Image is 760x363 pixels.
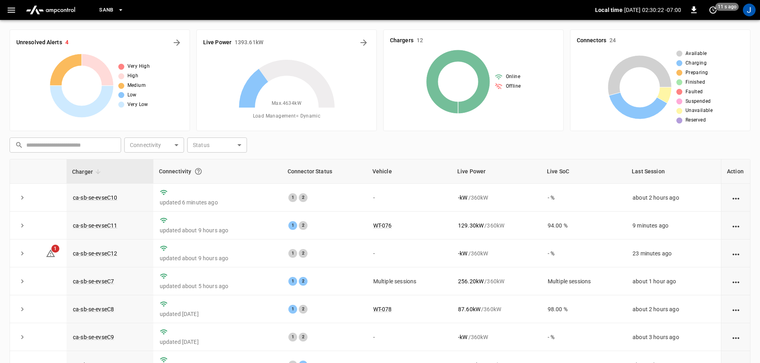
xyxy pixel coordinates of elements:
h6: Live Power [203,38,231,47]
p: updated 6 minutes ago [160,198,276,206]
td: Multiple sessions [367,267,452,295]
div: action cell options [731,277,741,285]
button: set refresh interval [707,4,719,16]
span: Finished [686,78,705,86]
button: expand row [16,192,28,204]
div: / 360 kW [458,194,535,202]
div: / 360 kW [458,277,535,285]
p: - kW [458,249,467,257]
span: Unavailable [686,107,713,115]
button: expand row [16,220,28,232]
span: Suspended [686,98,711,106]
button: expand row [16,303,28,315]
div: profile-icon [743,4,756,16]
h6: 1393.61 kW [235,38,263,47]
span: Load Management = Dynamic [253,112,321,120]
p: updated about 5 hours ago [160,282,276,290]
div: / 360 kW [458,249,535,257]
p: [DATE] 02:30:22 -07:00 [624,6,681,14]
button: expand row [16,247,28,259]
button: expand row [16,275,28,287]
h6: 4 [65,38,69,47]
td: - [367,323,452,351]
p: 129.30 kW [458,222,484,230]
td: - % [541,184,626,212]
div: 2 [299,249,308,258]
p: 87.60 kW [458,305,480,313]
td: about 3 hours ago [626,323,721,351]
td: - [367,239,452,267]
td: - [367,184,452,212]
button: expand row [16,331,28,343]
div: 1 [288,193,297,202]
td: Multiple sessions [541,267,626,295]
div: action cell options [731,305,741,313]
a: ca-sb-se-evseC7 [73,278,114,285]
td: 94.00 % [541,212,626,239]
a: 1 [46,250,55,256]
button: Energy Overview [357,36,370,49]
h6: Unresolved Alerts [16,38,62,47]
button: All Alerts [170,36,183,49]
div: 2 [299,333,308,341]
p: updated about 9 hours ago [160,226,276,234]
h6: 24 [609,36,616,45]
div: 2 [299,193,308,202]
div: 2 [299,305,308,314]
th: Live SoC [541,159,626,184]
a: ca-sb-se-evseC11 [73,222,117,229]
div: / 360 kW [458,305,535,313]
p: - kW [458,194,467,202]
p: updated about 9 hours ago [160,254,276,262]
span: Offline [506,82,521,90]
span: Max. 4634 kW [272,100,302,108]
td: - % [541,323,626,351]
span: Online [506,73,520,81]
a: ca-sb-se-evseC10 [73,194,117,201]
div: action cell options [731,194,741,202]
button: Connection between the charger and our software. [191,164,206,179]
span: Available [686,50,707,58]
div: 2 [299,277,308,286]
div: / 360 kW [458,333,535,341]
td: - % [541,239,626,267]
td: 23 minutes ago [626,239,721,267]
span: Charging [686,59,707,67]
a: ca-sb-se-evseC12 [73,250,117,257]
div: action cell options [731,249,741,257]
p: - kW [458,333,467,341]
span: 1 [51,245,59,253]
td: about 2 hours ago [626,184,721,212]
p: 256.20 kW [458,277,484,285]
p: Local time [595,6,623,14]
div: 2 [299,221,308,230]
div: 1 [288,249,297,258]
div: 1 [288,277,297,286]
a: WT-078 [373,306,392,312]
button: SanB [96,2,127,18]
span: SanB [99,6,114,15]
h6: 12 [417,36,423,45]
th: Connector Status [282,159,367,184]
p: updated [DATE] [160,310,276,318]
span: Charger [72,167,103,177]
div: 1 [288,305,297,314]
span: Preparing [686,69,708,77]
div: 1 [288,333,297,341]
span: Medium [127,82,146,90]
div: action cell options [731,333,741,341]
span: Very High [127,63,150,71]
div: action cell options [731,222,741,230]
h6: Connectors [577,36,606,45]
div: Connectivity [159,164,276,179]
th: Live Power [452,159,541,184]
a: ca-sb-se-evseC9 [73,334,114,340]
td: 98.00 % [541,295,626,323]
h6: Chargers [390,36,413,45]
div: 1 [288,221,297,230]
td: about 1 hour ago [626,267,721,295]
span: Reserved [686,116,706,124]
th: Vehicle [367,159,452,184]
span: High [127,72,139,80]
img: ampcontrol.io logo [23,2,78,18]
